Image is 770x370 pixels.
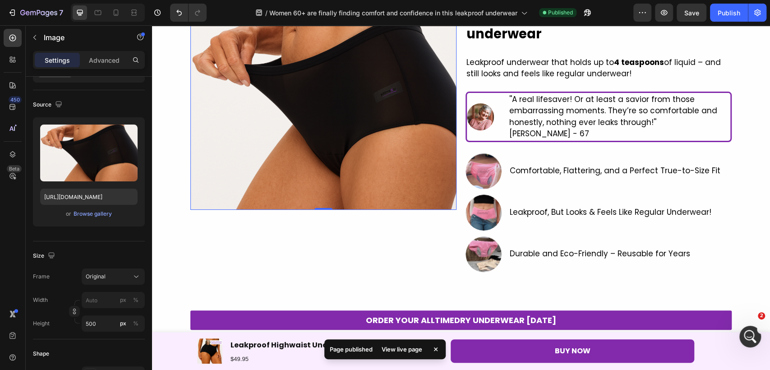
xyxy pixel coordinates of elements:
input: px% [82,315,145,332]
label: Frame [33,273,50,281]
span: Save [684,9,699,17]
p: BUY NOW [403,319,438,333]
img: Alt image [315,78,342,105]
div: % [133,296,138,304]
input: https://example.com/image.jpg [40,189,138,205]
button: 7 [4,4,67,22]
a: ORDER YOUR ALLTIMEDRY UNDERWEAR [DATE] [38,285,580,305]
span: 2 [758,312,765,319]
span: / [265,8,267,18]
span: Published [548,9,573,17]
p: Settings [45,55,70,65]
a: BUY NOW [299,314,542,338]
div: Publish [718,8,740,18]
img: atom_imagenizphjnaag.png [314,169,350,205]
span: Original [86,273,106,281]
button: % [118,318,129,329]
iframe: Design area [152,25,770,370]
p: [PERSON_NAME] - 67 [357,103,577,115]
button: Browse gallery [73,209,112,218]
div: Rich Text Editor. Editing area: main [356,68,578,116]
div: Source [33,99,64,111]
p: ''A real lifesaver! Or at least a savior from those embarrassing moments. They’re so comfortable ... [357,69,577,103]
button: Original [82,268,145,285]
span: Leakproof, But Looks & Feels Like Regular Underwear! [358,181,559,192]
div: % [133,319,138,328]
div: View live page [376,343,428,356]
div: Size [33,250,57,262]
span: Women 60+ are finally finding comfort and confidence in this leakproof underwear [269,8,517,18]
label: Width [33,296,48,304]
iframe: Intercom live chat [739,326,761,347]
label: Height [33,319,50,328]
img: preview-image [40,125,138,181]
div: Beta [7,165,22,172]
div: Rich Text Editor. Editing area: main [314,31,580,55]
strong: 4 teaspoons [462,32,512,42]
div: 450 [9,96,22,103]
div: px [120,319,126,328]
button: Publish [710,4,748,22]
p: Page published [330,345,373,354]
div: Shape [33,350,49,358]
img: atom_imagejfehndiokb.png [314,211,350,247]
span: or [66,208,71,219]
img: atom_imagewnjrtqfcek.png [314,128,350,164]
div: Browse gallery [74,210,112,218]
input: px% [82,292,145,308]
p: Comfortable, Flattering, and a Perfect True-to-Size Fit [358,140,568,152]
button: Save [677,4,706,22]
button: px [130,295,141,305]
div: px [120,296,126,304]
p: ORDER YOUR ALLTIMEDRY UNDERWEAR [DATE] [214,289,404,301]
p: 7 [59,7,63,18]
div: Undo/Redo [170,4,207,22]
p: Advanced [89,55,120,65]
p: Image [44,32,120,43]
p: Durable and Eco-Friendly – Reusable for Years [358,223,538,235]
button: % [118,295,129,305]
p: Leakproof underwear that holds up to of liquid – and still looks and feels like regular underwear! [314,32,579,55]
button: px [130,318,141,329]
